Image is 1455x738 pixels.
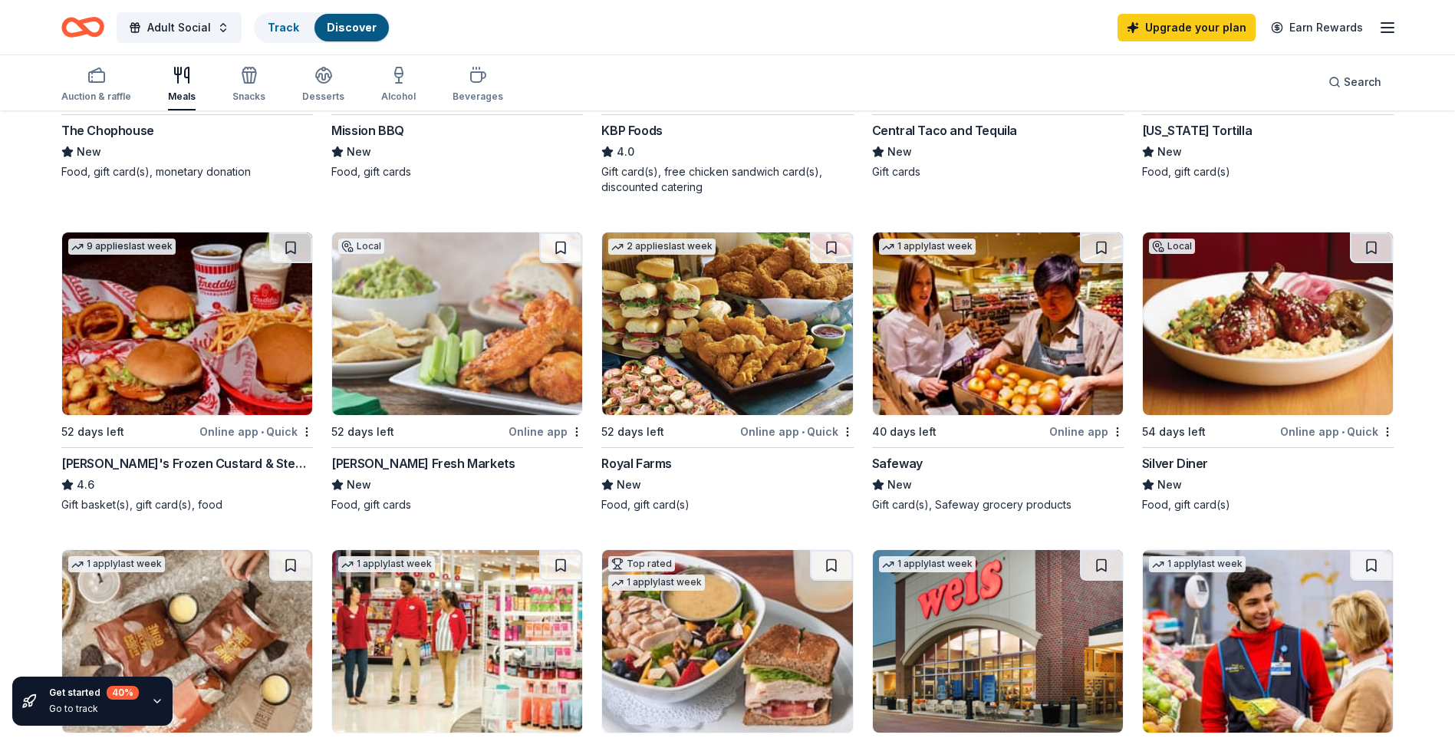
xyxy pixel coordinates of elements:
div: 40 days left [872,423,937,441]
div: Silver Diner [1142,454,1208,473]
div: Online app [509,422,583,441]
div: 52 days left [61,423,124,441]
img: Image for Target [332,550,582,733]
span: New [887,143,912,161]
span: New [347,476,371,494]
span: Adult Social [147,18,211,37]
img: Image for Pancheros Mexican Grill [62,550,312,733]
div: [PERSON_NAME] Fresh Markets [331,454,515,473]
a: Discover [327,21,377,34]
button: Snacks [232,60,265,110]
div: Food, gift cards [331,497,583,512]
div: Central Taco and Tequila [872,121,1017,140]
div: [PERSON_NAME]'s Frozen Custard & Steakburgers [61,454,313,473]
div: Online app Quick [740,422,854,441]
span: New [77,143,101,161]
img: Image for Murphy's Fresh Markets [332,232,582,415]
div: 52 days left [601,423,664,441]
div: 9 applies last week [68,239,176,255]
button: Alcohol [381,60,416,110]
img: Image for Freddy's Frozen Custard & Steakburgers [62,232,312,415]
span: 4.0 [617,143,634,161]
span: New [617,476,641,494]
div: Top rated [608,556,675,572]
span: New [347,143,371,161]
div: Food, gift card(s) [601,497,853,512]
a: Image for Murphy's Fresh MarketsLocal52 days leftOnline app[PERSON_NAME] Fresh MarketsNewFood, gi... [331,232,583,512]
div: Desserts [302,91,344,103]
a: Image for Silver DinerLocal54 days leftOnline app•QuickSilver DinerNewFood, gift card(s) [1142,232,1394,512]
a: Track [268,21,299,34]
div: Mission BBQ [331,121,404,140]
span: New [887,476,912,494]
div: Gift card(s), free chicken sandwich card(s), discounted catering [601,164,853,195]
div: 40 % [107,686,139,700]
span: New [1157,143,1182,161]
button: Auction & raffle [61,60,131,110]
img: Image for Weis Markets [873,550,1123,733]
div: Gift basket(s), gift card(s), food [61,497,313,512]
div: Safeway [872,454,923,473]
div: Alcohol [381,91,416,103]
img: Image for Turning Point Restaurants [602,550,852,733]
span: • [1341,426,1345,438]
div: Local [1149,239,1195,254]
div: Gift cards [872,164,1124,180]
span: New [1157,476,1182,494]
div: 1 apply last week [608,575,705,591]
img: Image for Silver Diner [1143,232,1393,415]
a: Image for Freddy's Frozen Custard & Steakburgers9 applieslast week52 days leftOnline app•Quick[PE... [61,232,313,512]
div: Meals [168,91,196,103]
button: TrackDiscover [254,12,390,43]
div: Food, gift card(s), monetary donation [61,164,313,180]
span: Search [1344,73,1381,91]
div: Gift card(s), Safeway grocery products [872,497,1124,512]
a: Image for Royal Farms2 applieslast week52 days leftOnline app•QuickRoyal FarmsNewFood, gift card(s) [601,232,853,512]
a: Home [61,9,104,45]
div: Beverages [453,91,503,103]
div: Go to track [49,703,139,715]
a: Upgrade your plan [1118,14,1256,41]
button: Search [1316,67,1394,97]
div: Auction & raffle [61,91,131,103]
div: [US_STATE] Tortilla [1142,121,1252,140]
div: Online app Quick [199,422,313,441]
div: KBP Foods [601,121,662,140]
div: Food, gift card(s) [1142,164,1394,180]
img: Image for Walmart [1143,550,1393,733]
div: 2 applies last week [608,239,716,255]
span: 4.6 [77,476,94,494]
div: Food, gift cards [331,164,583,180]
div: 52 days left [331,423,394,441]
div: 1 apply last week [338,556,435,572]
img: Image for Royal Farms [602,232,852,415]
span: • [802,426,805,438]
div: 1 apply last week [1149,556,1246,572]
button: Meals [168,60,196,110]
span: • [261,426,264,438]
button: Beverages [453,60,503,110]
div: The Chophouse [61,121,154,140]
div: Snacks [232,91,265,103]
button: Adult Social [117,12,242,43]
div: 1 apply last week [68,556,165,572]
div: Online app [1049,422,1124,441]
img: Image for Safeway [873,232,1123,415]
div: Royal Farms [601,454,672,473]
a: Image for Safeway1 applylast week40 days leftOnline appSafewayNewGift card(s), Safeway grocery pr... [872,232,1124,512]
div: 54 days left [1142,423,1206,441]
button: Desserts [302,60,344,110]
div: Get started [49,686,139,700]
div: 1 apply last week [879,556,976,572]
div: Food, gift card(s) [1142,497,1394,512]
a: Earn Rewards [1262,14,1372,41]
div: 1 apply last week [879,239,976,255]
div: Local [338,239,384,254]
div: Online app Quick [1280,422,1394,441]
